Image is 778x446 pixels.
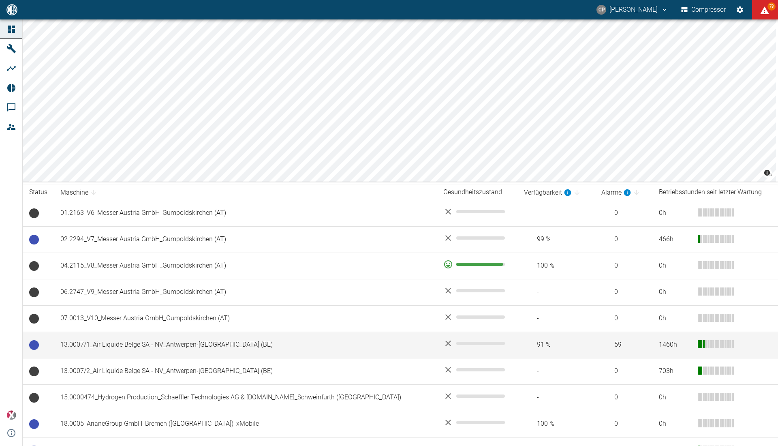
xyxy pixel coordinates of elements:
[596,5,606,15] div: CP
[601,314,646,323] span: 0
[443,339,511,348] div: No data
[601,287,646,297] span: 0
[29,314,39,324] span: Keine Daten
[29,340,39,350] span: Betriebsbereit
[23,185,54,200] th: Status
[524,235,588,244] span: 99 %
[601,208,646,218] span: 0
[54,358,437,384] td: 13.0007/2_Air Liquide Belge SA - NV_Antwerpen-[GEOGRAPHIC_DATA] (BE)
[680,2,728,17] button: Compressor
[60,188,99,197] span: Maschine
[6,410,16,420] img: Xplore Logo
[29,287,39,297] span: Keine Daten
[443,365,511,375] div: No data
[733,2,747,17] button: Einstellungen
[524,340,588,350] span: 91 %
[54,305,437,332] td: 07.0013_V10_Messer Austria GmbH_Gumpoldskirchen (AT)
[601,261,646,270] span: 0
[659,261,691,270] div: 0 h
[54,226,437,253] td: 02.2294_V7_Messer Austria GmbH_Gumpoldskirchen (AT)
[524,208,588,218] span: -
[524,367,588,376] span: -
[6,4,18,15] img: logo
[54,411,437,437] td: 18.0005_ArianeGroup GmbH_Bremen ([GEOGRAPHIC_DATA])_xMobile
[23,19,776,182] canvas: Map
[601,367,646,376] span: 0
[443,418,511,427] div: No data
[29,419,39,429] span: Betriebsbereit
[524,188,572,197] div: berechnet für die letzten 7 Tage
[659,208,691,218] div: 0 h
[601,188,631,197] div: berechnet für die letzten 7 Tage
[601,393,646,402] span: 0
[29,261,39,271] span: Keine Daten
[524,287,588,297] span: -
[29,367,39,376] span: Keine Daten
[659,314,691,323] div: 0 h
[767,2,776,11] span: 73
[29,235,39,244] span: Betriebsbereit
[659,340,691,350] div: 1460 h
[54,332,437,358] td: 13.0007/1_Air Liquide Belge SA - NV_Antwerpen-[GEOGRAPHIC_DATA] (BE)
[54,279,437,305] td: 06.2747_V9_Messer Austria GmbH_Gumpoldskirchen (AT)
[443,233,511,243] div: No data
[443,391,511,401] div: No data
[601,340,646,350] span: 59
[54,253,437,279] td: 04.2115_V8_Messer Austria GmbH_Gumpoldskirchen (AT)
[659,393,691,402] div: 0 h
[524,261,588,270] span: 100 %
[29,208,39,218] span: Keine Daten
[443,259,511,269] div: 96 %
[54,384,437,411] td: 15.0000474_Hydrogen Production_Schaeffler Technologies AG & [DOMAIN_NAME]_Schweinfurth ([GEOGRAPH...
[29,393,39,403] span: Keine Daten
[54,200,437,226] td: 01.2163_V6_Messer Austria GmbH_Gumpoldskirchen (AT)
[595,2,669,17] button: christoph.palm@neuman-esser.com
[659,367,691,376] div: 703 h
[659,419,691,429] div: 0 h
[601,419,646,429] span: 0
[524,393,588,402] span: -
[659,235,691,244] div: 466 h
[443,312,511,322] div: No data
[659,287,691,297] div: 0 h
[443,207,511,217] div: No data
[524,314,588,323] span: -
[524,419,588,429] span: 100 %
[437,185,517,200] th: Gesundheitszustand
[601,235,646,244] span: 0
[443,286,511,296] div: No data
[652,185,778,200] th: Betriebsstunden seit letzter Wartung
